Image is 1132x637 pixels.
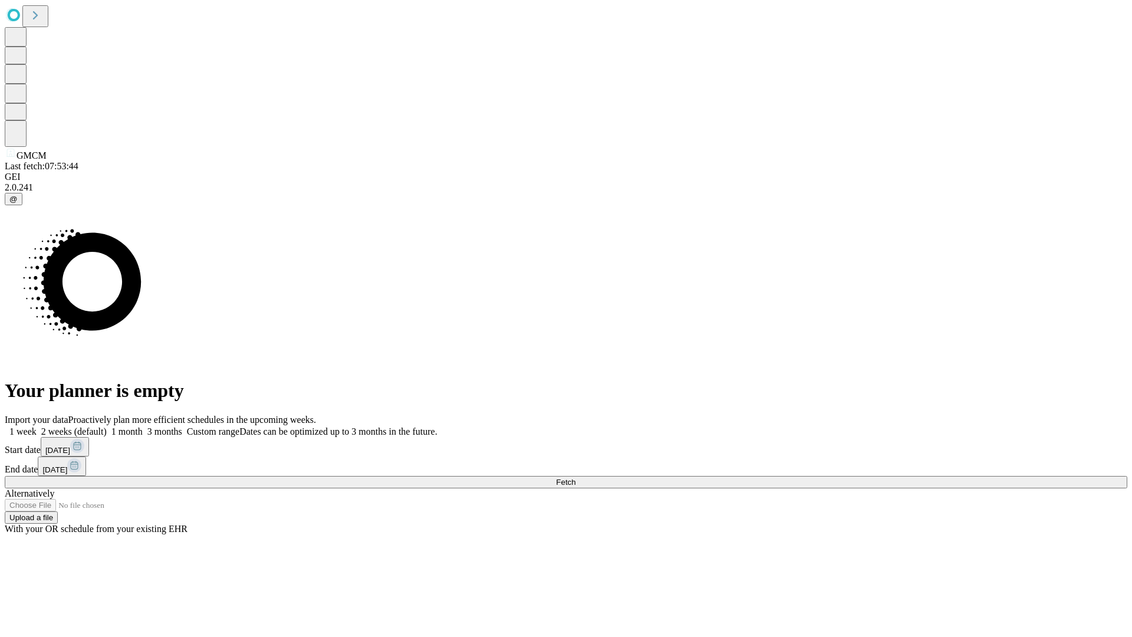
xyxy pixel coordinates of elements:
[556,478,575,487] span: Fetch
[5,172,1127,182] div: GEI
[5,380,1127,402] h1: Your planner is empty
[5,457,1127,476] div: End date
[38,457,86,476] button: [DATE]
[5,524,187,534] span: With your OR schedule from your existing EHR
[68,415,316,425] span: Proactively plan more efficient schedules in the upcoming weeks.
[5,415,68,425] span: Import your data
[42,465,67,474] span: [DATE]
[239,426,437,436] span: Dates can be optimized up to 3 months in the future.
[5,193,22,205] button: @
[5,476,1127,488] button: Fetch
[5,182,1127,193] div: 2.0.241
[187,426,239,436] span: Custom range
[41,437,89,457] button: [DATE]
[5,511,58,524] button: Upload a file
[45,446,70,455] span: [DATE]
[5,161,78,171] span: Last fetch: 07:53:44
[111,426,143,436] span: 1 month
[5,437,1127,457] div: Start date
[9,426,37,436] span: 1 week
[147,426,182,436] span: 3 months
[41,426,107,436] span: 2 weeks (default)
[5,488,54,498] span: Alternatively
[9,195,18,203] span: @
[17,150,47,160] span: GMCM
